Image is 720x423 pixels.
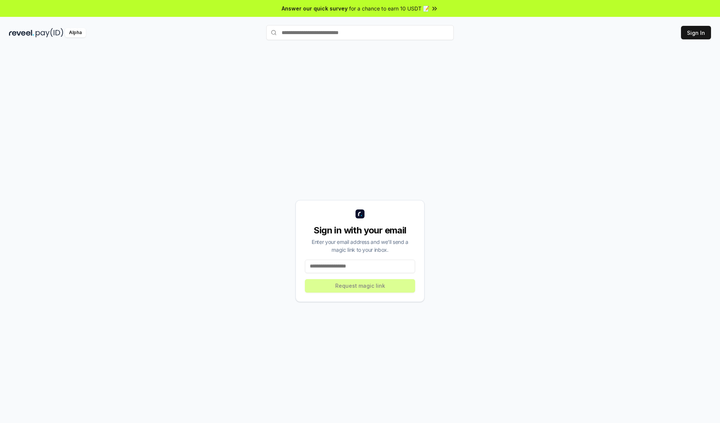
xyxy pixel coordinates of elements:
img: logo_small [355,209,364,218]
div: Sign in with your email [305,224,415,236]
button: Sign In [681,26,711,39]
div: Enter your email address and we’ll send a magic link to your inbox. [305,238,415,254]
img: pay_id [36,28,63,37]
img: reveel_dark [9,28,34,37]
span: Answer our quick survey [282,4,348,12]
div: Alpha [65,28,86,37]
span: for a chance to earn 10 USDT 📝 [349,4,429,12]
